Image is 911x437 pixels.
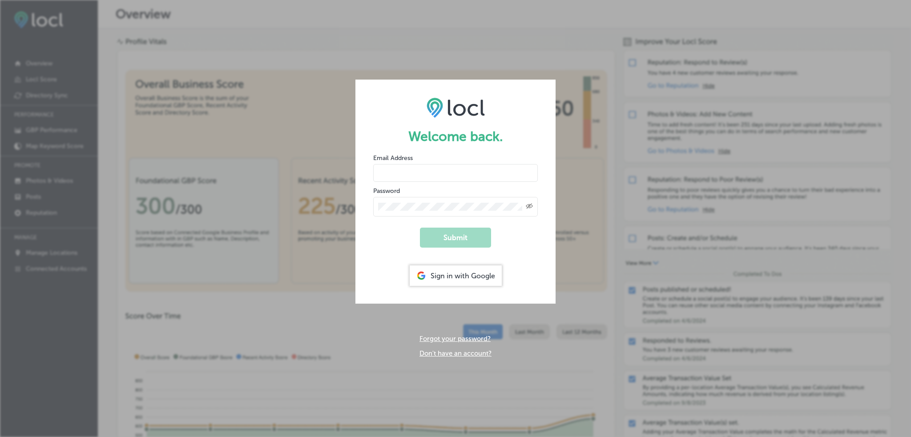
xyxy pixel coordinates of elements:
a: Forgot your password? [419,335,491,343]
a: Don't have an account? [419,349,492,357]
span: Toggle password visibility [526,203,533,211]
div: Sign in with Google [410,265,502,286]
h1: Welcome back. [373,128,538,144]
label: Email Address [373,154,413,162]
button: Submit [420,228,491,248]
label: Password [373,187,400,195]
img: LOCL logo [427,97,485,118]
